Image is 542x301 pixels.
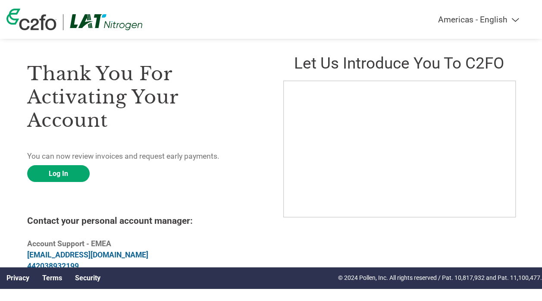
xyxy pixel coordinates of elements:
[70,14,142,30] img: LAT Nitrogen
[338,273,542,282] p: © 2024 Pollen, Inc. All rights reserved / Pat. 10,817,932 and Pat. 11,100,477.
[27,216,259,226] h4: Contact your personal account manager:
[6,274,29,282] a: Privacy
[27,251,148,259] a: [EMAIL_ADDRESS][DOMAIN_NAME]
[283,54,515,72] h2: Let us introduce you to C2FO
[75,274,100,282] a: Security
[27,150,259,162] p: You can now review invoices and request early payments.
[27,165,90,182] a: Log In
[27,239,111,248] b: Account Support - EMEA
[27,62,259,132] h3: Thank you for activating your account
[27,262,79,270] a: 442038932199
[42,274,62,282] a: Terms
[283,81,516,217] iframe: C2FO Introduction Video
[6,9,56,30] img: c2fo logo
